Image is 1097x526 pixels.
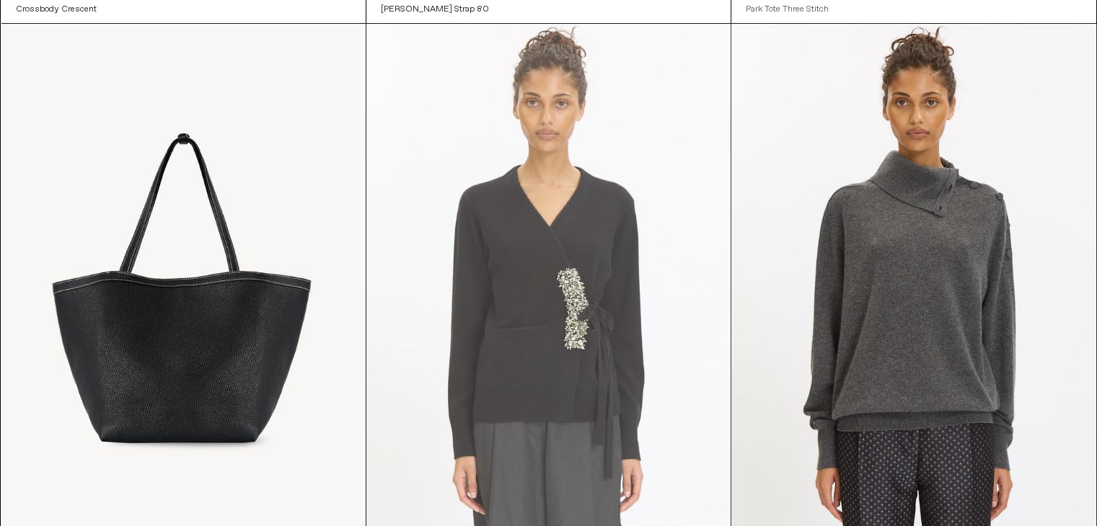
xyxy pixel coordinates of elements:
a: [PERSON_NAME] Strap 80 [381,3,489,16]
a: Crossbody Crescent [16,3,97,16]
div: Crossbody Crescent [16,4,97,16]
div: Park Tote Three Stitch [746,4,829,16]
a: Park Tote Three Stitch [746,3,829,16]
div: [PERSON_NAME] Strap 80 [381,4,489,16]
